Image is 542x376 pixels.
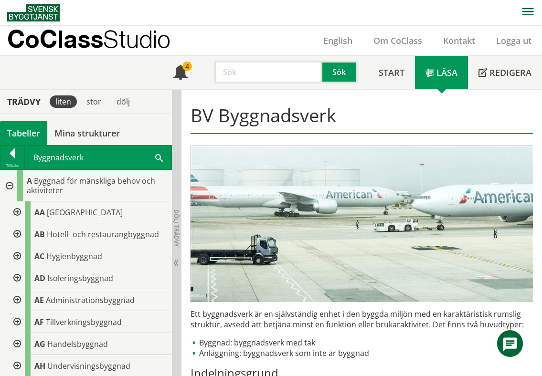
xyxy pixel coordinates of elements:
span: Notifikationer [173,66,188,81]
a: English [313,35,363,46]
div: Trädvy [2,96,46,107]
span: Byggnad för mänskliga behov och aktiviteter [27,176,155,196]
span: AE [34,295,44,305]
a: CoClassStudio [7,26,191,55]
a: Mina strukturer [47,121,127,145]
a: Kontakt [433,35,486,46]
div: liten [50,95,77,108]
li: Byggnad: byggnadsverk med tak [191,337,533,348]
div: Tillbaka [0,162,24,169]
span: AC [34,251,44,261]
span: AB [34,229,45,240]
a: Om CoClass [363,35,433,46]
span: Hotell- och restaurangbyggnad [47,229,159,240]
img: flygplatsbana.jpg [191,146,533,302]
a: 4 [162,56,199,89]
span: AH [34,361,45,371]
span: Start [379,67,404,78]
span: Redigera [489,67,531,78]
span: Isoleringsbyggnad [47,273,113,283]
input: Sök [214,61,322,84]
span: Sök i tabellen [155,152,163,162]
button: Sök [322,61,358,84]
div: dölj [111,95,136,108]
span: Administrationsbyggnad [46,295,135,305]
li: Anläggning: byggnadsverk som inte är byggnad [191,348,533,358]
a: Redigera [468,56,542,89]
span: Undervisningsbyggnad [47,361,130,371]
a: Logga ut [486,35,542,46]
a: Start [368,56,415,89]
span: Handelsbyggnad [47,339,108,349]
a: Läsa [415,56,468,89]
span: AD [34,273,45,283]
span: Tillverkningsbyggnad [46,317,122,327]
span: Läsa [436,67,457,78]
img: Svensk Byggtjänst [7,4,60,21]
span: Dölj trädvy [172,209,181,247]
p: CoClass [7,33,170,44]
div: Byggnadsverk [25,146,171,169]
span: AF [34,317,44,327]
div: stor [81,95,107,108]
span: Hygienbyggnad [46,251,102,261]
span: AA [34,207,45,218]
span: [GEOGRAPHIC_DATA] [47,207,123,218]
span: Studio [103,25,170,53]
div: 4 [182,62,192,71]
h1: BV Byggnadsverk [191,104,533,134]
span: AG [34,339,45,349]
span: A [27,176,32,186]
